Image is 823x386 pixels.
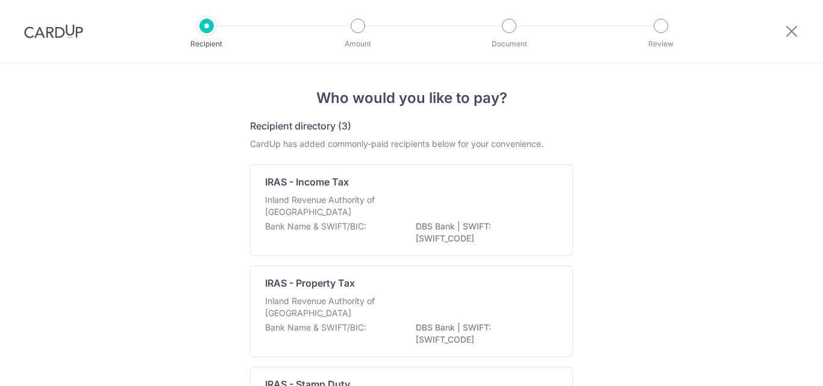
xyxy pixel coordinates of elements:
[265,276,355,290] p: IRAS - Property Tax
[265,322,366,334] p: Bank Name & SWIFT/BIC:
[313,38,402,50] p: Amount
[250,87,573,109] h4: Who would you like to pay?
[616,38,706,50] p: Review
[416,220,551,244] p: DBS Bank | SWIFT: [SWIFT_CODE]
[162,38,251,50] p: Recipient
[416,322,551,346] p: DBS Bank | SWIFT: [SWIFT_CODE]
[265,194,393,218] p: Inland Revenue Authority of [GEOGRAPHIC_DATA]
[24,24,83,39] img: CardUp
[746,350,811,380] iframe: Opens a widget where you can find more information
[265,175,349,189] p: IRAS - Income Tax
[250,138,573,150] div: CardUp has added commonly-paid recipients below for your convenience.
[265,220,366,232] p: Bank Name & SWIFT/BIC:
[465,38,554,50] p: Document
[265,295,393,319] p: Inland Revenue Authority of [GEOGRAPHIC_DATA]
[250,119,351,133] h5: Recipient directory (3)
